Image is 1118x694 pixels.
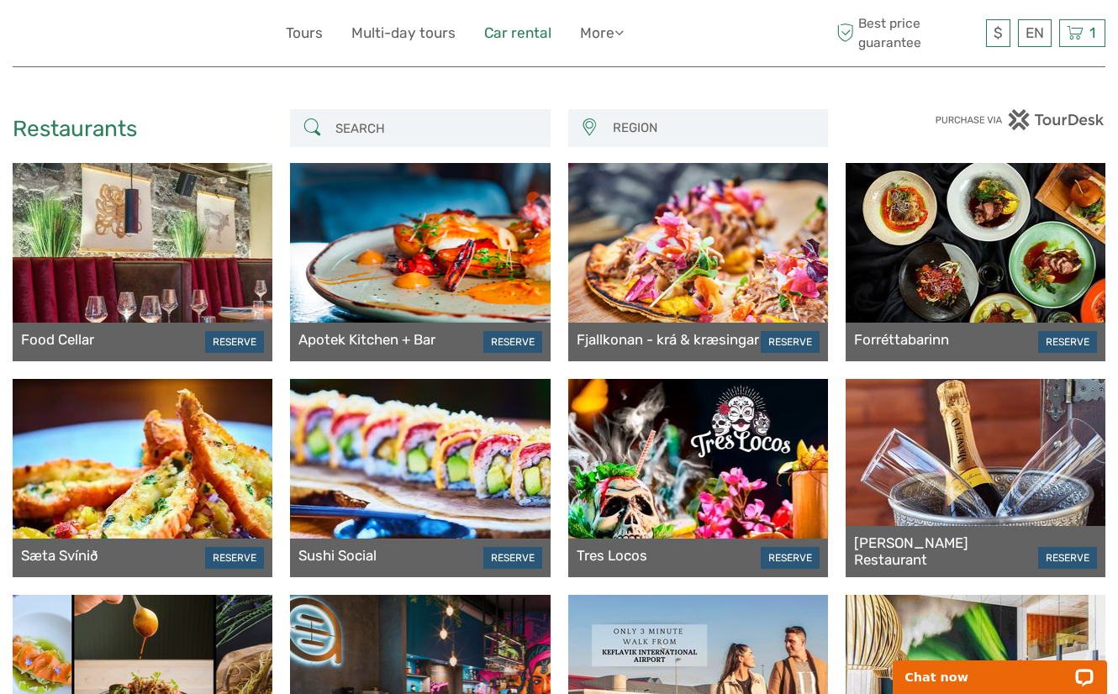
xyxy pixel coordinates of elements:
a: RESERVE [761,331,820,353]
input: SEARCH [329,113,541,143]
div: EN [1018,19,1052,47]
a: Fjallkonan - krá & kræsingar [577,331,759,348]
a: RESERVE [205,547,264,569]
a: RESERVE [483,331,542,353]
a: RESERVE [1038,547,1097,569]
h2: Restaurants [13,116,272,143]
a: Food Cellar [21,331,94,348]
img: PurchaseViaTourDesk.png [935,109,1105,130]
a: Multi-day tours [351,21,456,45]
a: RESERVE [761,547,820,569]
span: $ [994,24,1003,41]
a: RESERVE [205,331,264,353]
a: Tours [286,21,323,45]
a: Forréttabarinn [854,331,949,348]
iframe: LiveChat chat widget [882,641,1118,694]
img: 632-1a1f61c2-ab70-46c5-a88f-57c82c74ba0d_logo_small.jpg [13,13,98,54]
a: More [580,21,624,45]
a: Tres Locos [577,547,647,564]
a: Apotek Kitchen + Bar [298,331,435,348]
a: Sushi Social [298,547,377,564]
a: Car rental [484,21,551,45]
a: RESERVE [1038,331,1097,353]
span: Best price guarantee [832,14,982,51]
a: Sæta Svínið [21,547,98,564]
a: RESERVE [483,547,542,569]
button: REGION [605,114,820,142]
a: [PERSON_NAME] Restaurant [854,534,1038,569]
span: 1 [1087,24,1098,41]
